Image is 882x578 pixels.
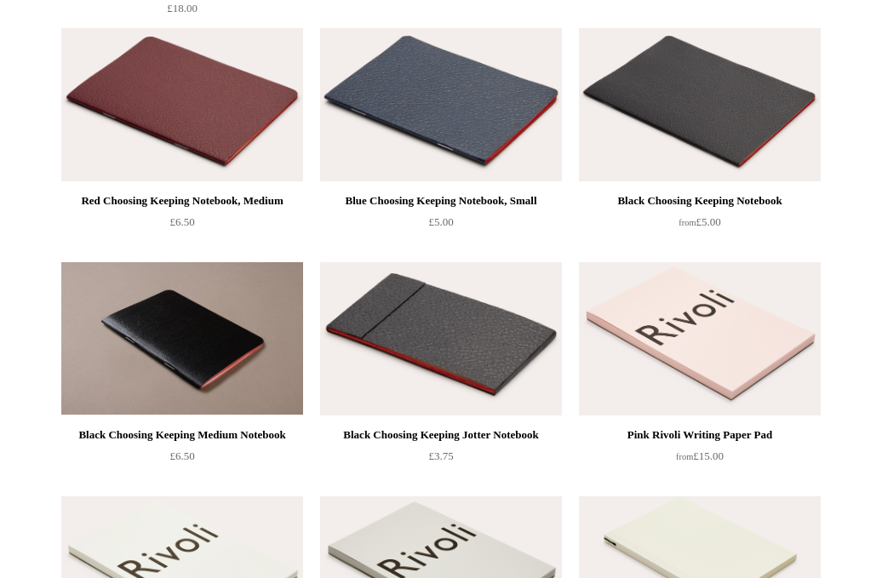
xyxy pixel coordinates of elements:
a: Black Choosing Keeping Medium Notebook Black Choosing Keeping Medium Notebook [61,262,303,415]
div: Black Choosing Keeping Notebook [583,191,816,211]
a: Blue Choosing Keeping Notebook, Small £5.00 [320,191,562,260]
span: £5.00 [428,215,453,228]
div: Black Choosing Keeping Jotter Notebook [324,425,558,445]
a: Red Choosing Keeping Notebook, Medium Red Choosing Keeping Notebook, Medium [61,28,303,181]
img: Pink Rivoli Writing Paper Pad [579,262,821,415]
div: Black Choosing Keeping Medium Notebook [66,425,299,445]
span: £3.75 [428,449,453,462]
span: £5.00 [679,215,720,228]
span: £6.50 [169,215,194,228]
span: £6.50 [169,449,194,462]
a: Red Choosing Keeping Notebook, Medium £6.50 [61,191,303,260]
div: Blue Choosing Keeping Notebook, Small [324,191,558,211]
a: Black Choosing Keeping Jotter Notebook Black Choosing Keeping Jotter Notebook [320,262,562,415]
a: Blue Choosing Keeping Notebook, Small Blue Choosing Keeping Notebook, Small [320,28,562,181]
a: Black Choosing Keeping Medium Notebook £6.50 [61,425,303,495]
div: Red Choosing Keeping Notebook, Medium [66,191,299,211]
span: £15.00 [676,449,724,462]
img: Black Choosing Keeping Jotter Notebook [320,262,562,415]
img: Black Choosing Keeping Notebook [579,28,821,181]
img: Blue Choosing Keeping Notebook, Small [320,28,562,181]
span: from [676,452,693,461]
a: Pink Rivoli Writing Paper Pad from£15.00 [579,425,821,495]
div: Pink Rivoli Writing Paper Pad [583,425,816,445]
a: Black Choosing Keeping Jotter Notebook £3.75 [320,425,562,495]
img: Black Choosing Keeping Medium Notebook [61,262,303,415]
a: Black Choosing Keeping Notebook Black Choosing Keeping Notebook [579,28,821,181]
span: from [679,218,696,227]
a: Black Choosing Keeping Notebook from£5.00 [579,191,821,260]
a: Pink Rivoli Writing Paper Pad Pink Rivoli Writing Paper Pad [579,262,821,415]
img: Red Choosing Keeping Notebook, Medium [61,28,303,181]
span: £18.00 [167,2,198,14]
